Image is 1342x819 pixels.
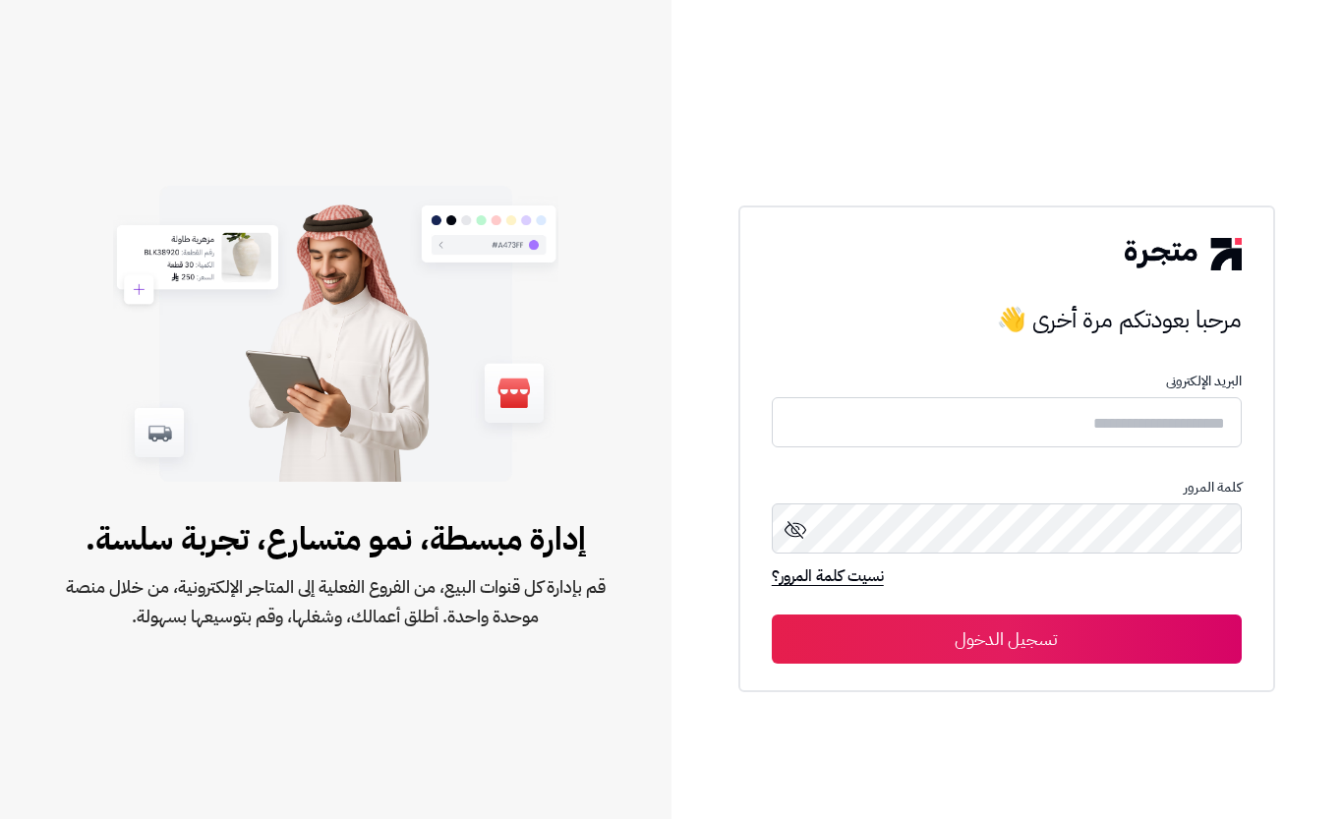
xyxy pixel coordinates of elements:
[63,515,609,562] span: إدارة مبسطة، نمو متسارع، تجربة سلسة.
[772,374,1242,389] p: البريد الإلكترونى
[1125,238,1241,269] img: logo-2.png
[772,300,1242,339] h3: مرحبا بعودتكم مرة أخرى 👋
[63,572,609,631] span: قم بإدارة كل قنوات البيع، من الفروع الفعلية إلى المتاجر الإلكترونية، من خلال منصة موحدة واحدة. أط...
[772,480,1242,496] p: كلمة المرور
[772,614,1242,664] button: تسجيل الدخول
[772,564,884,592] a: نسيت كلمة المرور؟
